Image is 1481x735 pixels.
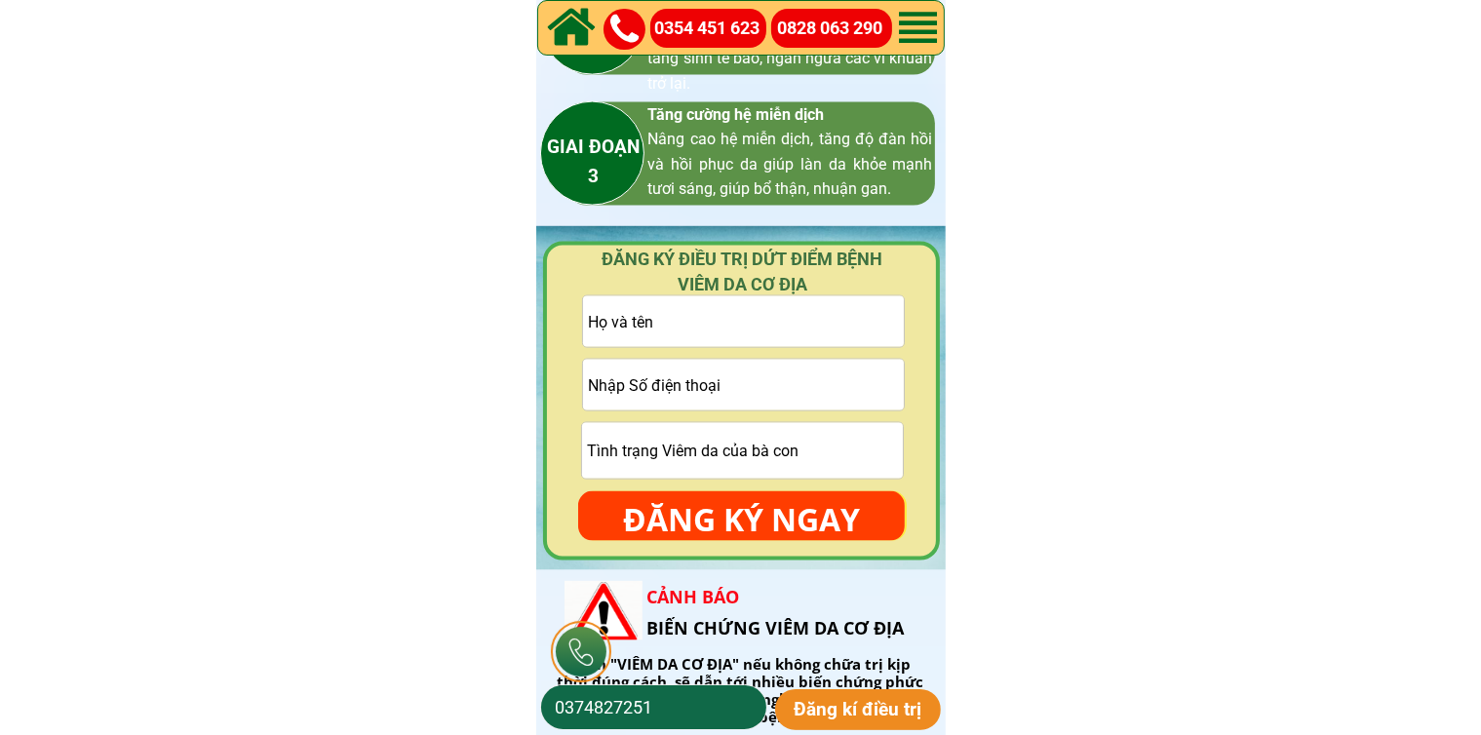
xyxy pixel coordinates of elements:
[583,360,904,410] input: Vui lòng nhập ĐÚNG SỐ ĐIỆN THOẠI
[654,15,769,43] a: 0354 451 623
[583,296,904,347] input: Họ và tên
[496,133,691,192] h3: GIAI ĐOẠN 3
[777,15,893,43] a: 0828 063 290
[582,423,903,479] input: Tình trạng Viêm da của bà con
[646,581,936,644] h2: BIẾN CHỨNG VIÊM DA CƠ ĐỊA
[578,491,905,548] p: ĐĂNG KÝ NGAY
[648,130,933,198] span: Nâng cao hệ miễn dịch, tăng độ đàn hồi và hồi phục da giúp làn da khỏe mạnh tươi sáng, giúp bổ th...
[553,655,927,725] div: Bệnh "VIÊM DA CƠ ĐỊA" nếu không chữa trị kịp thời đúng cách, sẽ dẫn tới nhiều biến chứng phức tạp...
[646,585,739,608] span: CẢNH BÁO
[775,689,942,730] p: Đăng kí điều trị
[550,685,758,729] input: Số điện thoại
[574,247,912,295] h4: ĐĂNG KÝ ĐIỀU TRỊ DỨT ĐIỂM BỆNH VIÊM DA CƠ ĐỊA
[648,102,933,202] h3: Tăng cường hệ miễn dịch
